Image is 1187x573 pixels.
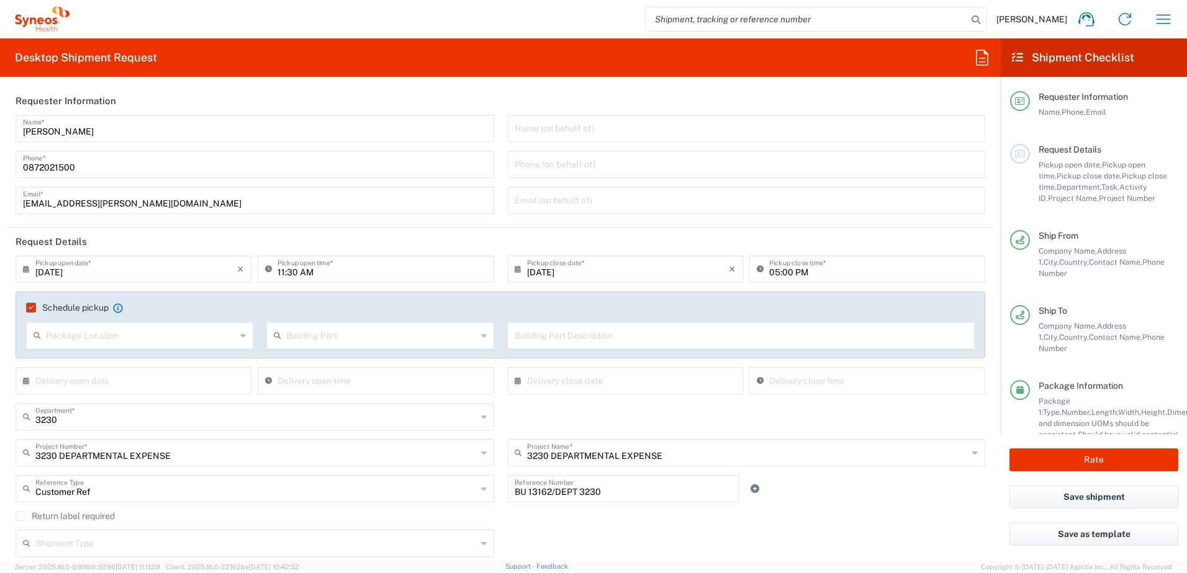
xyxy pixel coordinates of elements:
span: [PERSON_NAME] [996,14,1067,25]
span: [DATE] 11:11:28 [115,563,160,571]
input: Shipment, tracking or reference number [646,7,967,31]
span: Client: 2025.16.0-22162be [166,563,299,571]
span: City, [1044,257,1059,267]
span: Server: 2025.16.0-91816dc9296 [15,563,160,571]
span: Request Details [1039,144,1101,154]
span: Package Information [1039,381,1123,391]
label: Return label required [16,511,115,521]
a: Support [505,562,536,570]
span: Task, [1101,182,1119,192]
span: [DATE] 10:42:52 [249,563,299,571]
span: Email [1086,107,1106,117]
i: × [237,259,244,279]
span: Project Number [1099,193,1155,203]
span: Width, [1118,407,1141,417]
label: Schedule pickup [26,303,109,313]
span: Country, [1059,257,1089,267]
span: Requester Information [1039,92,1128,102]
button: Rate [1009,448,1178,471]
span: Company Name, [1039,246,1097,255]
span: Ship From [1039,231,1078,241]
a: Add Reference [746,480,764,497]
span: Project Name, [1048,193,1099,203]
span: Company Name, [1039,321,1097,331]
span: Pickup open date, [1039,160,1102,169]
i: × [729,259,736,279]
button: Save as template [1009,523,1178,546]
h2: Shipment Checklist [1012,50,1134,65]
span: Country, [1059,332,1089,342]
h2: Request Details [16,236,87,248]
span: Should have valid content(s) [1078,430,1178,439]
span: Contact Name, [1089,332,1142,342]
span: Height, [1141,407,1167,417]
span: Department, [1057,182,1101,192]
span: Pickup close date, [1057,171,1122,180]
a: Feedback [536,562,568,570]
span: Ship To [1039,306,1067,316]
span: Package 1: [1039,396,1070,417]
span: Phone, [1062,107,1086,117]
span: Copyright © [DATE]-[DATE] Agistix Inc., All Rights Reserved [981,561,1172,572]
h2: Requester Information [16,95,116,107]
h2: Desktop Shipment Request [15,50,157,65]
span: Length, [1091,407,1118,417]
span: Contact Name, [1089,257,1142,267]
span: City, [1044,332,1059,342]
button: Save shipment [1009,486,1178,509]
span: Type, [1043,407,1062,417]
span: Name, [1039,107,1062,117]
span: Number, [1062,407,1091,417]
